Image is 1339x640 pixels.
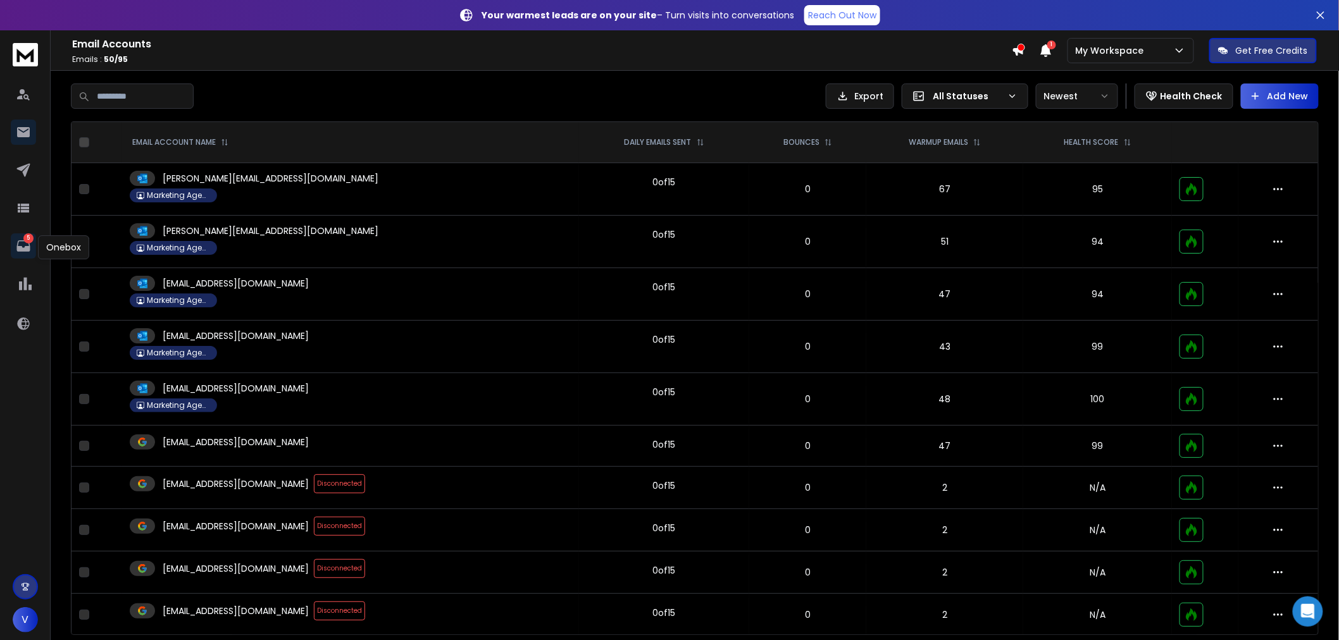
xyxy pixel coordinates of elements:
[1031,566,1164,579] p: N/A
[1076,44,1149,57] p: My Workspace
[653,606,676,619] div: 0 of 15
[1209,38,1317,63] button: Get Free Credits
[866,551,1023,594] td: 2
[13,607,38,632] button: V
[13,43,38,66] img: logo
[757,566,859,579] p: 0
[757,393,859,405] p: 0
[38,235,89,259] div: Onebox
[23,233,34,243] p: 5
[72,54,1012,65] p: Emails :
[866,268,1023,321] td: 47
[1023,426,1172,467] td: 99
[866,467,1023,509] td: 2
[72,37,1012,52] h1: Email Accounts
[1023,163,1172,216] td: 95
[653,281,676,293] div: 0 of 15
[1031,608,1164,621] p: N/A
[866,216,1023,268] td: 51
[866,426,1023,467] td: 47
[163,477,309,490] p: [EMAIL_ADDRESS][DOMAIN_NAME]
[147,400,210,410] p: Marketing Agency
[757,235,859,248] p: 0
[1023,373,1172,426] td: 100
[653,176,676,188] div: 0 of 15
[163,225,378,237] p: [PERSON_NAME][EMAIL_ADDRESS][DOMAIN_NAME]
[163,172,378,185] p: [PERSON_NAME][EMAIL_ADDRESS][DOMAIN_NAME]
[163,277,309,290] p: [EMAIL_ADDRESS][DOMAIN_NAME]
[866,321,1023,373] td: 43
[866,163,1023,216] td: 67
[783,137,819,147] p: BOUNCES
[653,522,676,534] div: 0 of 15
[1036,83,1118,109] button: Newest
[147,243,210,253] p: Marketing Agency
[757,524,859,536] p: 0
[653,386,676,398] div: 0 of 15
[147,295,210,305] p: Marketing Agency
[826,83,894,109] button: Export
[653,564,676,577] div: 0 of 15
[757,440,859,452] p: 0
[757,608,859,621] p: 0
[866,509,1023,551] td: 2
[163,382,309,395] p: [EMAIL_ADDRESS][DOMAIN_NAME]
[1023,216,1172,268] td: 94
[314,474,365,493] span: Disconnected
[757,340,859,353] p: 0
[866,594,1023,636] td: 2
[653,479,676,492] div: 0 of 15
[1023,268,1172,321] td: 94
[163,329,309,342] p: [EMAIL_ADDRESS][DOMAIN_NAME]
[314,517,365,536] span: Disconnected
[132,137,228,147] div: EMAIL ACCOUNT NAME
[808,9,876,22] p: Reach Out Now
[1236,44,1308,57] p: Get Free Credits
[757,183,859,195] p: 0
[1241,83,1319,109] button: Add New
[1293,596,1323,627] div: Open Intercom Messenger
[163,562,309,575] p: [EMAIL_ADDRESS][DOMAIN_NAME]
[933,90,1002,102] p: All Statuses
[163,520,309,532] p: [EMAIL_ADDRESS][DOMAIN_NAME]
[1135,83,1233,109] button: Health Check
[1047,40,1056,49] span: 1
[1023,321,1172,373] td: 99
[1161,90,1223,102] p: Health Check
[909,137,968,147] p: WARMUP EMAILS
[482,9,794,22] p: – Turn visits into conversations
[1031,524,1164,536] p: N/A
[653,438,676,451] div: 0 of 15
[482,9,657,22] strong: Your warmest leads are on your site
[163,436,309,448] p: [EMAIL_ADDRESS][DOMAIN_NAME]
[653,333,676,346] div: 0 of 15
[147,190,210,200] p: Marketing Agency
[757,481,859,494] p: 0
[314,559,365,578] span: Disconnected
[11,233,36,259] a: 5
[625,137,692,147] p: DAILY EMAILS SENT
[757,288,859,300] p: 0
[1064,137,1119,147] p: HEALTH SCORE
[653,228,676,241] div: 0 of 15
[147,348,210,358] p: Marketing Agency
[1031,481,1164,494] p: N/A
[866,373,1023,426] td: 48
[314,601,365,620] span: Disconnected
[163,605,309,617] p: [EMAIL_ADDRESS][DOMAIN_NAME]
[804,5,880,25] a: Reach Out Now
[104,54,128,65] span: 50 / 95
